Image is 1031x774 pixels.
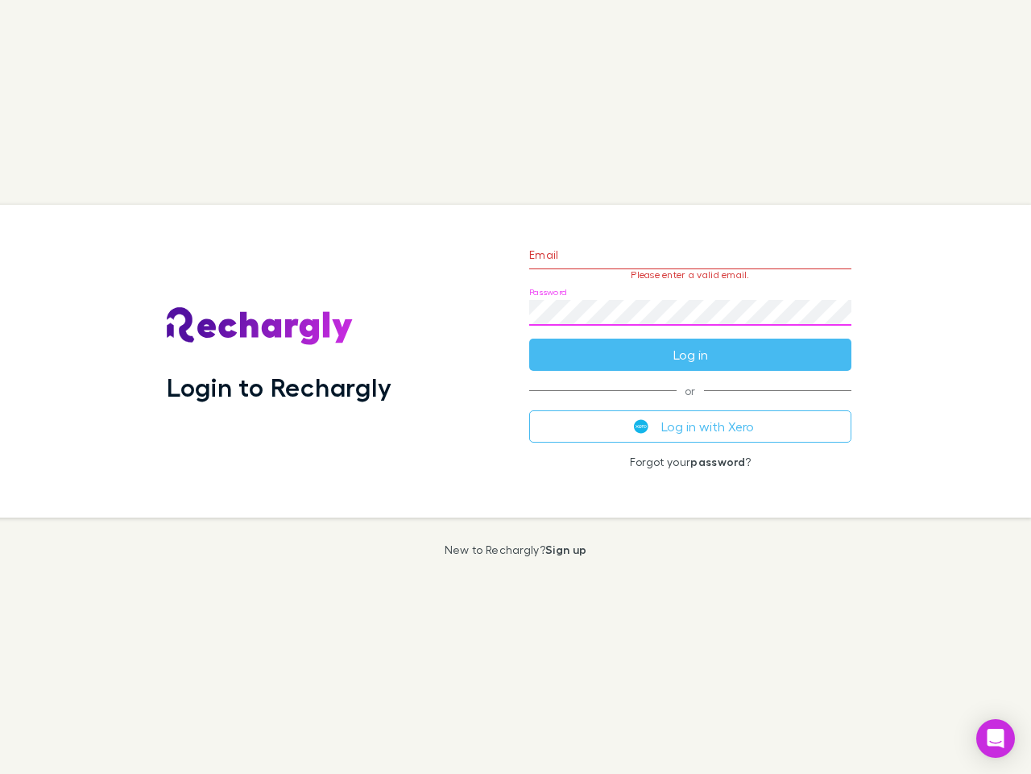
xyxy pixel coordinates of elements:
[167,307,354,346] img: Rechargly's Logo
[529,339,851,371] button: Log in
[445,543,587,556] p: New to Rechargly?
[529,286,567,298] label: Password
[690,455,745,468] a: password
[529,390,851,391] span: or
[976,719,1015,758] div: Open Intercom Messenger
[529,410,851,443] button: Log in with Xero
[529,456,851,468] p: Forgot your ?
[529,269,851,281] p: Please enter a valid email.
[545,543,586,556] a: Sign up
[634,419,648,434] img: Xero's logo
[167,372,391,402] h1: Login to Rechargly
